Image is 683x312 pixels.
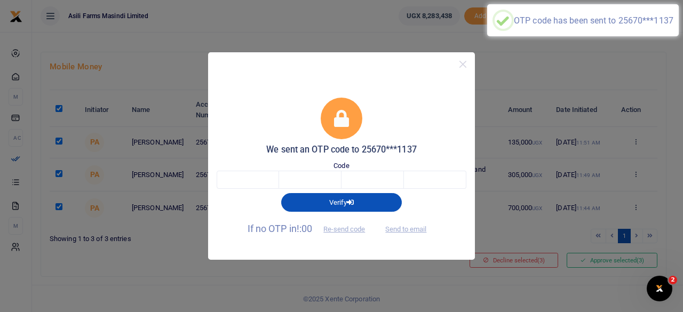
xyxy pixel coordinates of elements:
[514,15,673,26] div: OTP code has been sent to 25670***1137
[248,223,375,234] span: If no OTP in
[281,193,402,211] button: Verify
[333,161,349,171] label: Code
[669,276,677,284] span: 2
[297,223,312,234] span: !:00
[217,145,466,155] h5: We sent an OTP code to 25670***1137
[455,57,471,72] button: Close
[647,276,672,301] iframe: Intercom live chat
